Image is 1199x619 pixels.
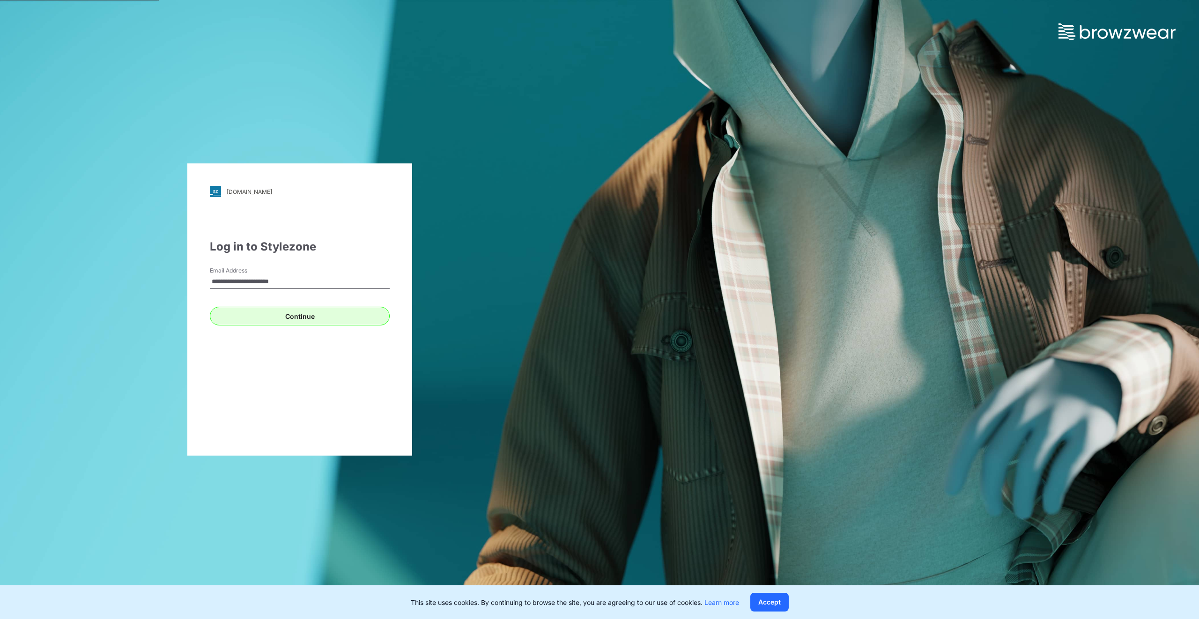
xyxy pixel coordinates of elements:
[210,238,390,255] div: Log in to Stylezone
[1058,23,1176,40] img: browzwear-logo.73288ffb.svg
[210,186,221,197] img: svg+xml;base64,PHN2ZyB3aWR0aD0iMjgiIGhlaWdodD0iMjgiIHZpZXdCb3g9IjAgMCAyOCAyOCIgZmlsbD0ibm9uZSIgeG...
[750,593,789,612] button: Accept
[210,307,390,325] button: Continue
[411,597,739,607] p: This site uses cookies. By continuing to browse the site, you are agreeing to our use of cookies.
[704,598,739,606] a: Learn more
[210,186,390,197] a: [DOMAIN_NAME]
[210,266,275,275] label: Email Address
[227,188,272,195] div: [DOMAIN_NAME]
